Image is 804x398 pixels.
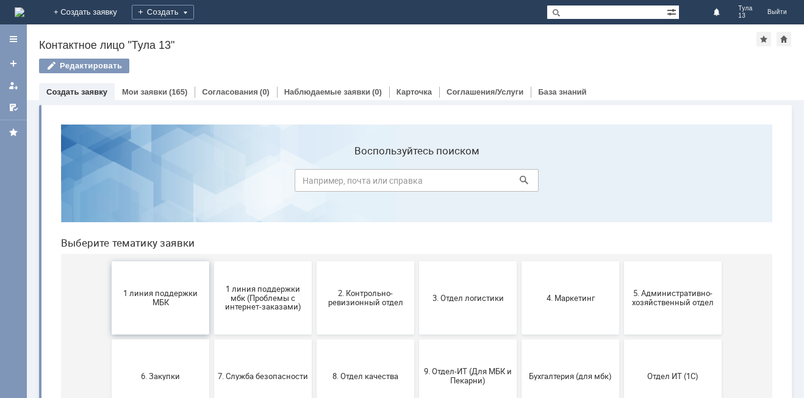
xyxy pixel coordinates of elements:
div: Контактное лицо "Тула 13" [39,39,756,51]
button: 2. Контрольно-ревизионный отдел [265,147,363,220]
a: Создать заявку [4,54,23,73]
span: Расширенный поиск [667,5,679,17]
button: Отдел-ИТ (Офис) [163,303,260,376]
button: 3. Отдел логистики [368,147,465,220]
span: 8. Отдел качества [269,256,359,266]
label: Воспользуйтесь поиском [243,30,487,42]
button: Это соглашение не активно! [470,303,568,376]
button: 5. Административно-хозяйственный отдел [573,147,670,220]
button: 8. Отдел качества [265,225,363,298]
div: (0) [372,87,382,96]
button: 1 линия поддержки мбк (Проблемы с интернет-заказами) [163,147,260,220]
span: 13 [738,12,753,20]
button: 6. Закупки [60,225,158,298]
div: Создать [132,5,194,20]
span: 7. Служба безопасности [167,256,257,266]
span: 3. Отдел логистики [371,178,462,187]
span: [PERSON_NAME]. Услуги ИТ для МБК (оформляет L1) [576,325,667,353]
span: 5. Административно-хозяйственный отдел [576,174,667,192]
button: 4. Маркетинг [470,147,568,220]
a: Мои заявки [4,76,23,95]
a: Мои заявки [122,87,167,96]
span: 1 линия поддержки МБК [64,174,154,192]
button: 1 линия поддержки МБК [60,147,158,220]
span: Отдел-ИТ (Офис) [167,335,257,344]
div: (0) [260,87,270,96]
a: Карточка [397,87,432,96]
span: 4. Маркетинг [474,178,564,187]
span: 1 линия поддержки мбк (Проблемы с интернет-заказами) [167,169,257,197]
a: Создать заявку [46,87,107,96]
a: База знаний [538,87,586,96]
div: (165) [169,87,187,96]
button: Отдел ИТ (1С) [573,225,670,298]
a: Наблюдаемые заявки [284,87,370,96]
header: Выберите тематику заявки [10,122,721,134]
span: 6. Закупки [64,256,154,266]
button: Отдел-ИТ (Битрикс24 и CRM) [60,303,158,376]
button: [PERSON_NAME]. Услуги ИТ для МБК (оформляет L1) [573,303,670,376]
div: Сделать домашней страницей [777,32,791,46]
a: Соглашения/Услуги [447,87,523,96]
span: Тула [738,5,753,12]
button: 9. Отдел-ИТ (Для МБК и Пекарни) [368,225,465,298]
button: Финансовый отдел [265,303,363,376]
a: Мои согласования [4,98,23,117]
span: Это соглашение не активно! [474,330,564,349]
div: Добавить в избранное [756,32,771,46]
span: 9. Отдел-ИТ (Для МБК и Пекарни) [371,252,462,270]
span: Бухгалтерия (для мбк) [474,256,564,266]
span: Отдел ИТ (1С) [576,256,667,266]
span: Отдел-ИТ (Битрикс24 и CRM) [64,330,154,349]
button: Франчайзинг [368,303,465,376]
a: Перейти на домашнюю страницу [15,7,24,17]
button: 7. Служба безопасности [163,225,260,298]
input: Например, почта или справка [243,54,487,77]
img: logo [15,7,24,17]
button: Бухгалтерия (для мбк) [470,225,568,298]
span: 2. Контрольно-ревизионный отдел [269,174,359,192]
span: Финансовый отдел [269,335,359,344]
a: Согласования [202,87,258,96]
span: Франчайзинг [371,335,462,344]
